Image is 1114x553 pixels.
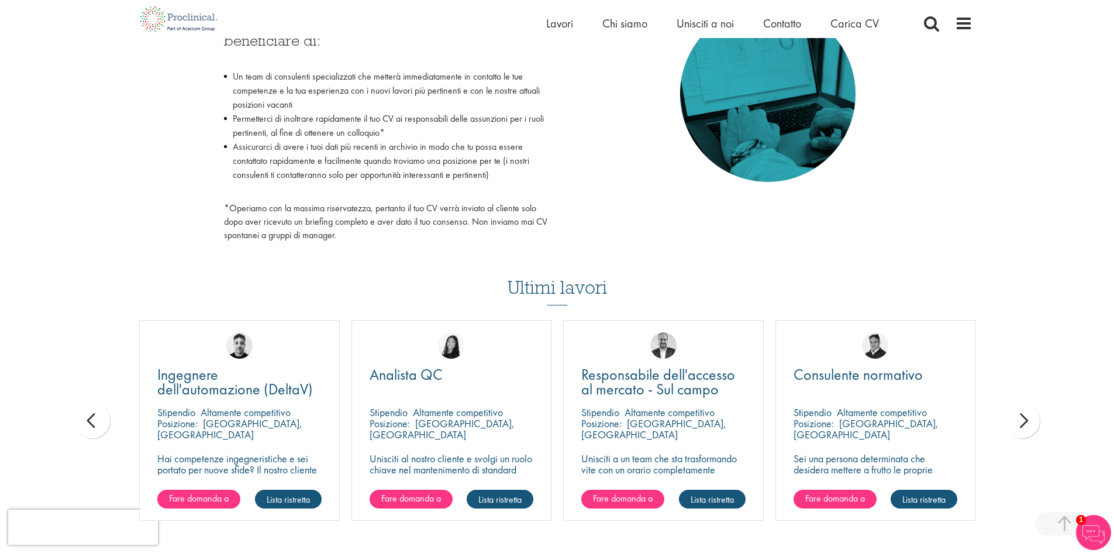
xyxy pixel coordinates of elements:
font: Posizione: [370,417,410,430]
a: Lista ristretta [467,490,533,509]
font: Fare domanda a [805,492,865,504]
a: Lista ristretta [891,490,957,509]
font: Responsabile dell'accesso al mercato - Sul campo [581,365,735,399]
a: Fare domanda a [370,490,453,509]
a: Carica CV [830,16,879,31]
a: Ingegnere dell'automazione (DeltaV) [157,367,322,397]
font: [GEOGRAPHIC_DATA], [GEOGRAPHIC_DATA] [581,417,726,441]
font: 1 [1079,516,1083,524]
img: Dean Fisher [226,332,253,359]
font: [GEOGRAPHIC_DATA], [GEOGRAPHIC_DATA] [157,417,302,441]
font: Stipendio [157,406,195,419]
font: Fare domanda a [593,492,653,504]
font: Consulente normativo [794,365,923,384]
a: Lista ristretta [255,490,322,509]
font: Posizione: [794,417,834,430]
a: Chi siamo [602,16,647,31]
img: Chatbot [1076,515,1111,550]
font: Altamente competitivo [837,406,927,419]
font: Ingegnere dell'automazione (DeltaV) [157,365,313,399]
font: Lista ristretta [691,493,734,506]
font: Lista ristretta [478,493,522,506]
a: Lavori [546,16,573,31]
font: *Operiamo con la massima riservatezza, pertanto il tuo CV verrà inviato al cliente solo dopo aver... [224,202,547,241]
font: Ultimi lavori [508,275,607,299]
font: Posizione: [581,417,622,430]
iframe: reCAPTCHA [8,510,158,545]
font: Permetterci di inoltrare rapidamente il tuo CV ai responsabili delle assunzioni per i ruoli perti... [233,112,544,139]
a: Fare domanda a [581,490,664,509]
font: Altamente competitivo [201,406,291,419]
a: Fare domanda a [794,490,877,509]
font: Stipendio [581,406,619,419]
a: Unisciti a noi [677,16,734,31]
a: Contatto [763,16,801,31]
font: [GEOGRAPHIC_DATA], [GEOGRAPHIC_DATA] [370,417,515,441]
img: Numhom Sudsok [438,332,464,359]
font: Analista QC [370,365,443,384]
a: Fare domanda a [157,490,240,509]
font: Fare domanda a [381,492,441,504]
img: Peter Duvall [862,332,888,359]
font: Stipendio [370,406,408,419]
font: Altamente competitivo [413,406,503,419]
font: Un team di consulenti specializzati che metterà immediatamente in contatto le tue competenze e la... [233,70,540,111]
a: Consulente normativo [794,367,958,382]
font: Altamente competitivo [625,406,715,419]
a: Responsabile dell'accesso al mercato - Sul campo [581,367,746,397]
img: Aitor Melia [650,332,677,359]
font: Lista ristretta [902,493,946,506]
font: Lista ristretta [267,493,310,506]
font: Posizione: [157,417,198,430]
font: Fare domanda a [169,492,229,504]
font: [GEOGRAPHIC_DATA], [GEOGRAPHIC_DATA] [794,417,939,441]
a: Analista QC [370,367,534,382]
font: Assicurarci di avere i tuoi dati più recenti in archivio in modo che tu possa essere contattato r... [233,140,529,181]
font: Stipendio [794,406,832,419]
a: Lista ristretta [679,490,746,509]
